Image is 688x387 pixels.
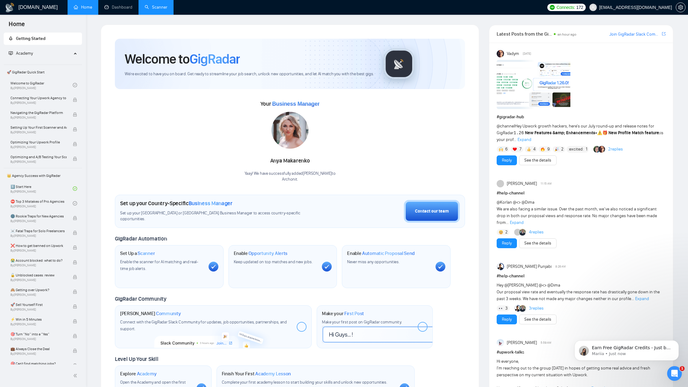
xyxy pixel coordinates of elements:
span: Opportunity Alerts [248,250,287,256]
span: Expand [518,137,531,142]
span: Academy [16,51,33,56]
img: 🔥 [541,147,545,151]
span: 8:26 AM [555,264,566,269]
img: Alex B [593,146,600,153]
img: Vadym [497,50,504,57]
p: Archonit . [244,177,336,182]
span: [DATE] [523,51,531,57]
span: 11:15 AM [541,181,552,186]
span: Latest Posts from the GigRadar Community [497,30,552,38]
span: Setting Up Your First Scanner and Auto-Bidder [10,124,67,131]
img: F09AC4U7ATU-image.png [497,60,570,109]
button: Reply [497,238,517,248]
span: lock [73,363,77,368]
span: Optimizing and A/B Testing Your Scanner for Better Results [10,154,67,160]
span: lock [73,275,77,279]
span: lock [73,127,77,131]
button: Reply [497,155,517,165]
span: Community [156,311,181,317]
span: Connecting Your Upwork Agency to GigRadar [10,95,67,101]
span: Keep updated on top matches and new jobs. [234,259,313,264]
a: See the details [524,157,551,164]
span: export [662,31,666,36]
div: Anya Makarenko [244,156,336,166]
span: Connects: [557,4,575,11]
span: 🎯 Can't find matching jobs? [10,361,67,367]
span: ⚡ Win in 5 Minutes [10,316,67,322]
a: Reply [502,240,512,247]
a: Reply [502,157,512,164]
span: 🚀 Sell Yourself First [10,302,67,308]
span: an hour ago [557,32,577,37]
span: 2 [505,229,508,235]
a: searchScanner [145,5,167,10]
span: lock [73,157,77,161]
span: Hey @[PERSON_NAME] @<> @Dima Our proposal view rate and eventually the response rate has drastica... [497,283,660,301]
img: Shalini Punjabi [497,263,504,270]
span: lock [73,245,77,250]
span: setting [676,5,685,10]
img: Shalini Punjabi [514,305,521,312]
span: First Post [344,311,364,317]
span: fund-projection-screen [9,51,13,55]
span: double-left [73,373,79,379]
span: @Korlan @<> @Dima We are also facing a similar issue. Over the past month, we’ve also noticed a s... [497,200,657,225]
h1: Set up your Country-Specific [120,200,233,207]
span: Vadym [507,50,519,57]
img: 🎉 [555,147,559,151]
span: lock [73,319,77,323]
span: [PERSON_NAME] [507,180,537,187]
span: lock [73,216,77,220]
span: 🔓 Unblocked cases: review [10,272,67,278]
button: Reply [497,315,517,324]
span: check-circle [73,186,77,191]
img: 🙌 [499,147,503,151]
h1: Welcome to [125,51,240,67]
div: Contact our team [415,208,449,215]
span: 🎯 Turn “No” into a “Yes” [10,331,67,337]
button: See the details [519,155,557,165]
button: See the details [519,238,557,248]
a: 1️⃣ Start HereBy[PERSON_NAME] [10,182,73,195]
a: Welcome to GigRadarBy[PERSON_NAME] [10,78,73,92]
h1: # gigradar-hub [497,114,666,120]
img: upwork-logo.png [550,5,555,10]
span: Expand [510,220,524,225]
span: 😭 Account blocked: what to do? [10,257,67,264]
span: GigRadar Community [115,295,166,302]
span: 💼 Always Close the Deal [10,346,67,352]
span: Your [260,100,320,107]
a: 3replies [529,305,544,311]
span: lock [73,231,77,235]
span: lock [73,304,77,309]
span: Scanner [138,250,155,256]
a: See the details [524,316,551,323]
h1: # upwork-talks [497,349,666,356]
a: homeHome [74,5,92,10]
span: Business Manager [189,200,233,207]
span: [PERSON_NAME] Punjabi [507,263,552,270]
span: 5:59 AM [541,340,551,346]
span: We're excited to have you on board. Get ready to streamline your job search, unlock new opportuni... [125,71,374,77]
iframe: Intercom live chat [667,366,682,381]
span: ⚠️ [597,130,602,135]
button: Contact our team [404,200,460,223]
img: 🥺 [499,230,503,234]
span: :excited: [568,146,584,153]
span: 2 [561,146,564,152]
a: ⛔ Top 3 Mistakes of Pro AgenciesBy[PERSON_NAME] [10,197,73,210]
span: 9 [547,146,550,152]
h1: Make your [322,311,364,317]
span: Home [4,20,30,33]
span: 1 [680,366,685,371]
span: lock [73,290,77,294]
h1: Explore [120,371,157,377]
span: lock [73,260,77,264]
span: Expand [635,296,649,301]
span: 👑 Agency Success with GigRadar [4,170,81,182]
span: GigRadar Automation [115,235,167,242]
h1: [PERSON_NAME] [120,311,181,317]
